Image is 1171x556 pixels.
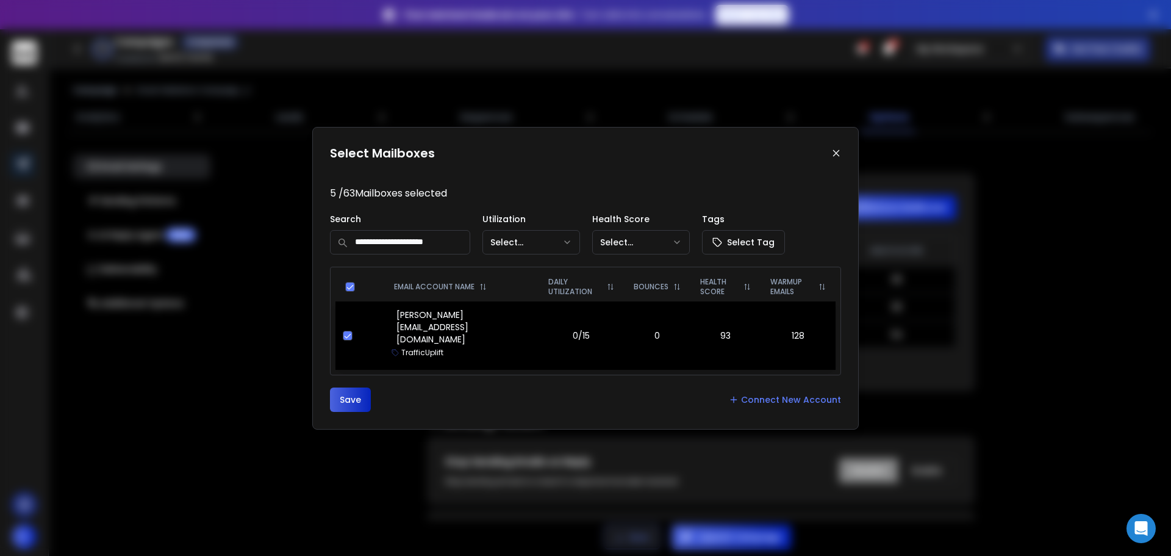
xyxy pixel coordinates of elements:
p: Utilization [482,213,580,225]
a: Connect New Account [729,394,841,406]
p: [PERSON_NAME][EMAIL_ADDRESS][DOMAIN_NAME] [396,309,531,345]
p: Health Score [592,213,690,225]
td: 128 [761,301,836,370]
button: Save [330,388,371,412]
div: EMAIL ACCOUNT NAME [394,282,529,292]
p: Tags [702,213,785,225]
div: Open Intercom Messenger [1126,514,1156,543]
p: DAILY UTILIZATION [548,277,602,297]
p: BOUNCES [634,282,668,292]
p: HEALTH SCORE [700,277,739,297]
p: Search [330,213,470,225]
p: 0 [631,330,683,342]
button: Select... [482,230,580,255]
button: Select Tag [702,230,785,255]
p: TrafficUplift [401,348,443,358]
p: WARMUP EMAILS [770,277,814,297]
td: 93 [690,301,761,370]
button: Select... [592,230,690,255]
h1: Select Mailboxes [330,145,435,162]
p: 5 / 63 Mailboxes selected [330,186,841,201]
td: 0/15 [539,301,624,370]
